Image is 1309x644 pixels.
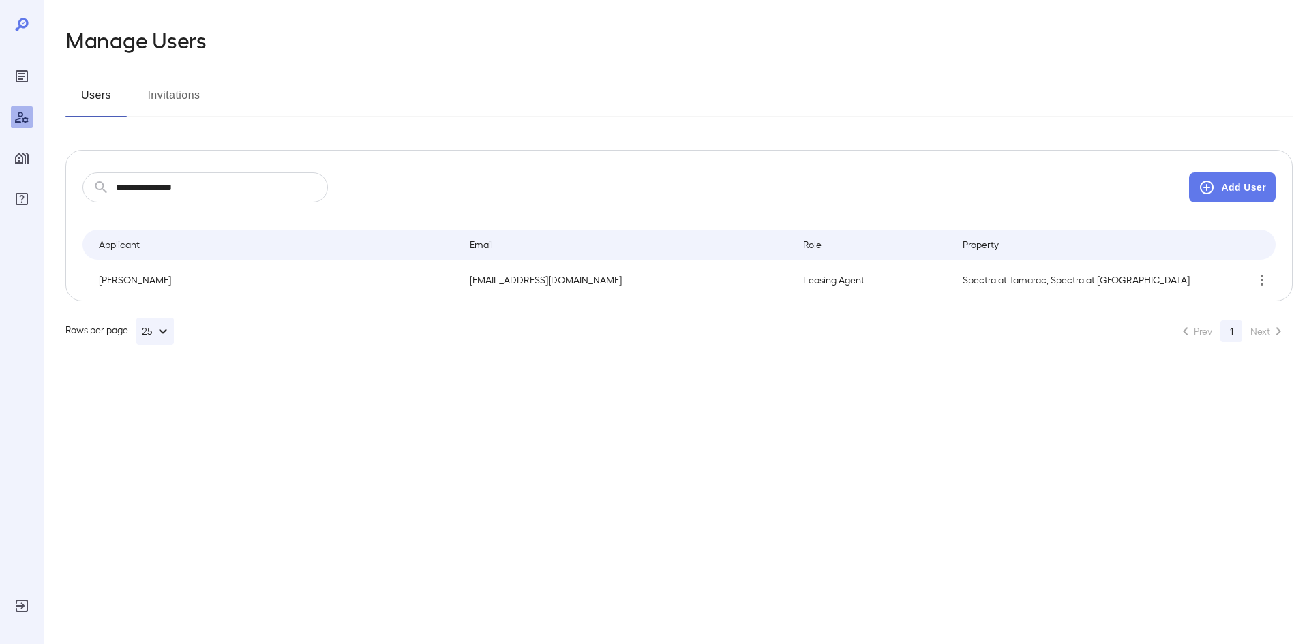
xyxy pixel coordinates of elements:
table: simple table [82,230,1276,301]
h2: Manage Users [65,27,207,52]
div: Manage Properties [11,147,33,169]
th: Applicant [82,230,459,260]
th: Role [792,230,952,260]
p: Spectra at Tamarac, Spectra at [GEOGRAPHIC_DATA] [963,273,1192,287]
button: Add User [1189,172,1276,202]
div: Reports [11,65,33,87]
p: [PERSON_NAME] [99,273,448,287]
button: Users [65,85,127,117]
button: page 1 [1220,320,1242,342]
div: Rows per page [65,318,174,345]
button: Invitations [143,85,205,117]
th: Property [952,230,1203,260]
div: Log Out [11,595,33,617]
th: Email [459,230,792,260]
p: Leasing Agent [803,273,941,287]
nav: pagination navigation [1171,320,1293,342]
button: 25 [136,318,174,345]
div: Manage Users [11,106,33,128]
div: FAQ [11,188,33,210]
p: [EMAIL_ADDRESS][DOMAIN_NAME] [470,273,781,287]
